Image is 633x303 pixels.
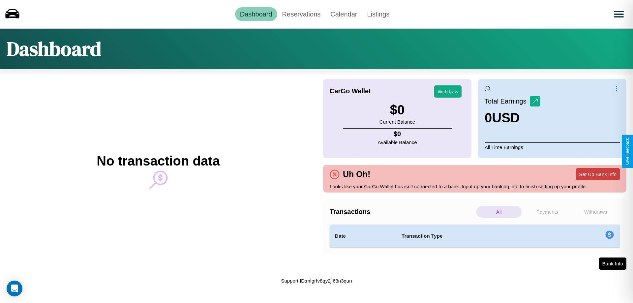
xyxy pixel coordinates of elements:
[402,232,551,240] h4: Transaction Type
[434,85,462,98] button: Withdraw
[340,169,374,179] h4: Uh Oh!
[525,206,570,218] p: Payments
[485,142,620,152] p: All Time Earnings
[485,110,540,125] h3: 0 USD
[330,208,475,216] h4: Transactions
[378,130,417,138] h4: $ 0
[330,225,620,248] table: simple table
[610,5,628,23] button: Open menu
[485,95,530,107] p: Total Earnings
[235,7,277,21] a: Dashboard
[476,206,522,218] p: All
[379,103,415,117] h3: $ 0
[625,138,630,165] div: Give Feedback
[362,7,394,21] a: Listings
[7,35,101,62] h1: Dashboard
[378,138,417,147] p: Available Balance
[325,7,362,21] a: Calendar
[97,154,220,168] h2: No transaction data
[281,276,352,285] p: Support ID: mfgrfv8qy2jl63n3qun
[330,182,620,191] p: Looks like your CarGo Wallet has isn't connected to a bank. Input up your banking info to finish ...
[330,87,371,95] h4: CarGo Wallet
[576,168,620,180] button: Set Up Bank Info
[277,7,326,21] a: Reservations
[379,117,415,126] p: Current Balance
[335,232,391,240] h4: Date
[599,258,626,270] button: Bank Info
[573,206,618,218] p: Withdraws
[7,281,22,296] div: Open Intercom Messenger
